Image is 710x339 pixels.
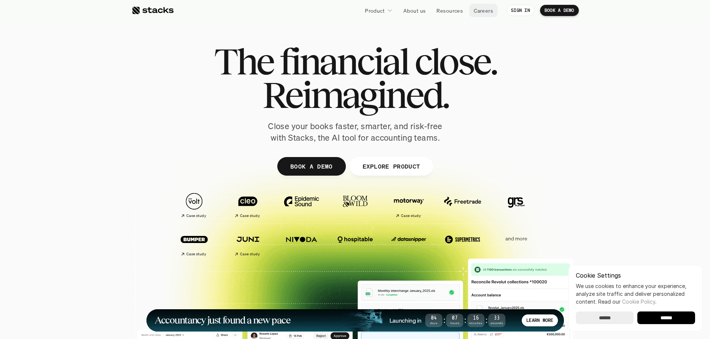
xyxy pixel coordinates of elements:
span: 04 [425,316,442,320]
p: Resources [436,7,463,15]
span: Reimagined. [262,78,448,112]
strong: : [485,316,488,324]
span: close. [414,45,496,78]
h2: Case study [186,214,206,218]
a: Case study [386,189,432,221]
h2: Case study [240,214,260,218]
h2: Case study [401,214,421,218]
a: BOOK A DEMO [277,157,345,176]
p: Close your books faster, smarter, and risk-free with Stacks, the AI tool for accounting teams. [262,121,448,144]
h4: Launching in [389,316,422,324]
p: EXPLORE PRODUCT [362,161,420,172]
p: SIGN IN [511,8,530,13]
h1: Accountancy just found a new pace [155,316,291,324]
a: Resources [432,4,467,17]
p: LEARN MORE [526,318,553,323]
p: BOOK A DEMO [545,8,574,13]
span: financial [280,45,408,78]
a: Cookie Policy [622,298,655,305]
h2: Case study [240,252,260,256]
a: Case study [171,189,217,221]
span: Seconds [488,322,505,324]
span: Days [425,322,442,324]
a: Case study [225,189,271,221]
span: 33 [488,316,505,320]
a: Accountancy just found a new paceLaunching in04Days:07Hours:16Minutes:33SecondsLEARN MORE [146,309,564,332]
span: Read our . [598,298,656,305]
a: EXPLORE PRODUCT [349,157,433,176]
span: 07 [446,316,463,320]
span: 16 [467,316,485,320]
strong: : [463,316,467,324]
a: Case study [225,227,271,259]
p: Careers [474,7,493,15]
p: About us [403,7,426,15]
p: BOOK A DEMO [290,161,332,172]
span: Hours [446,322,463,324]
h2: Case study [186,252,206,256]
a: Careers [469,4,498,17]
span: The [214,45,273,78]
span: Minutes [467,322,485,324]
p: Cookie Settings [576,272,695,278]
p: and more [493,236,539,242]
a: SIGN IN [507,5,534,16]
p: We use cookies to enhance your experience, analyze site traffic and deliver personalized content. [576,282,695,306]
a: BOOK A DEMO [540,5,579,16]
p: Product [365,7,385,15]
strong: : [442,316,446,324]
a: Case study [171,227,217,259]
a: About us [399,4,430,17]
